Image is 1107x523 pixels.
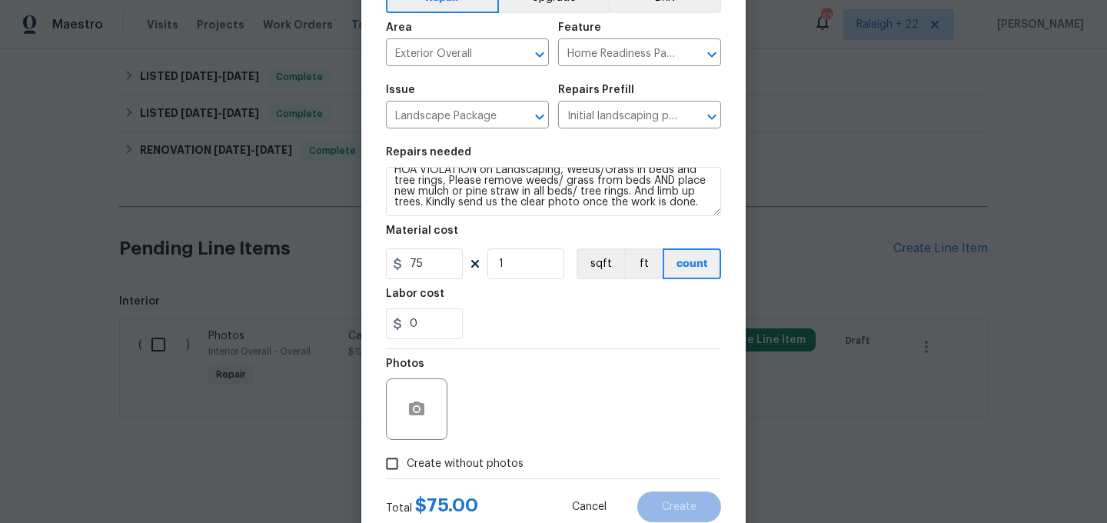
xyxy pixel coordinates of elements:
[386,85,415,95] h5: Issue
[386,167,721,216] textarea: HOA VIOLATION on Landscaping, Weeds/Grass in beds and tree rings, Please remove weeds/ grass from...
[386,288,444,299] h5: Labor cost
[529,106,550,128] button: Open
[701,44,723,65] button: Open
[386,225,458,236] h5: Material cost
[386,22,412,33] h5: Area
[529,44,550,65] button: Open
[407,456,524,472] span: Create without photos
[572,501,607,513] span: Cancel
[415,496,478,515] span: $ 75.00
[624,248,663,279] button: ft
[386,498,478,516] div: Total
[701,106,723,128] button: Open
[386,147,471,158] h5: Repairs needed
[637,491,721,522] button: Create
[577,248,624,279] button: sqft
[663,248,721,279] button: count
[558,85,634,95] h5: Repairs Prefill
[662,501,696,513] span: Create
[547,491,631,522] button: Cancel
[558,22,601,33] h5: Feature
[386,358,424,369] h5: Photos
